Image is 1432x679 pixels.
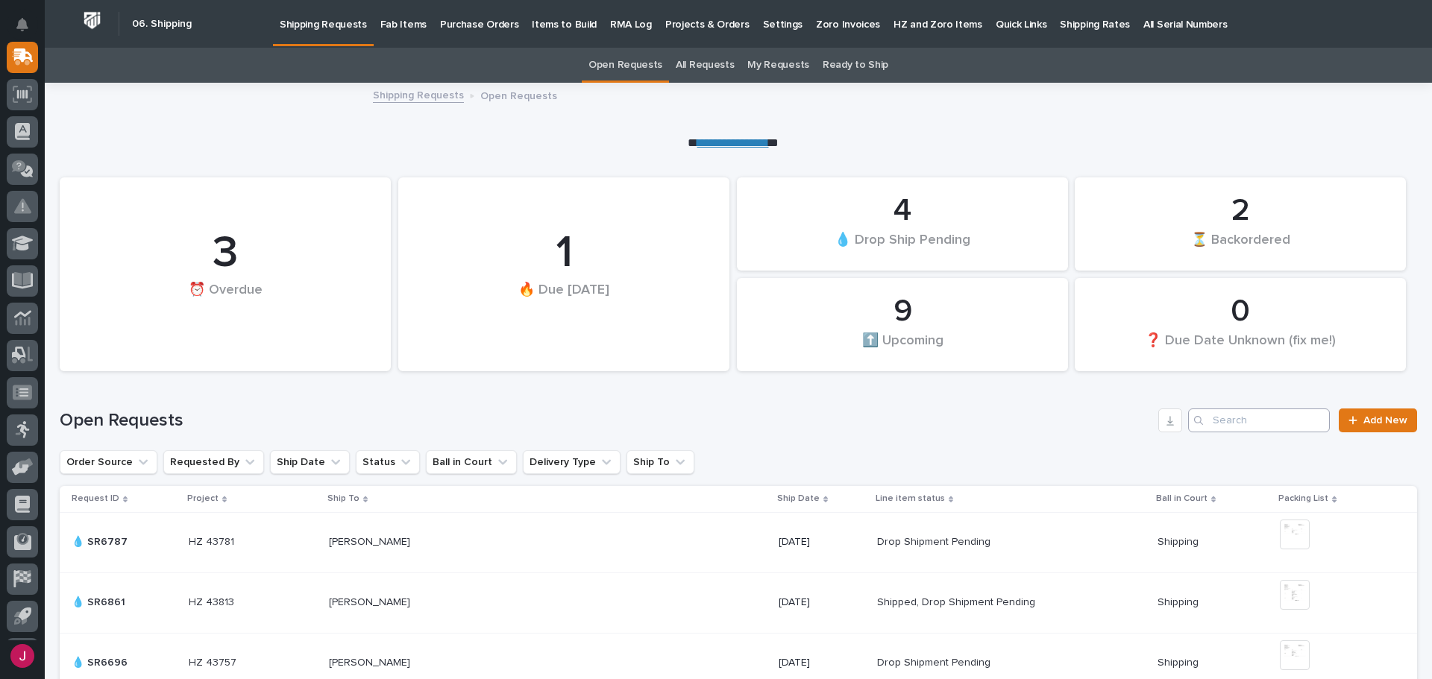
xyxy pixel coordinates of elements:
[676,48,734,83] a: All Requests
[7,640,38,672] button: users-avatar
[877,654,993,669] p: Drop Shipment Pending
[762,231,1043,262] div: 💧 Drop Ship Pending
[329,654,413,669] p: [PERSON_NAME]
[523,450,621,474] button: Delivery Type
[779,657,865,669] p: [DATE]
[877,533,993,549] p: Drop Shipment Pending
[762,192,1043,230] div: 4
[424,227,704,280] div: 1
[85,227,365,280] div: 3
[762,332,1043,363] div: ⬆️ Upcoming
[1158,533,1202,549] p: Shipping
[1100,192,1381,230] div: 2
[72,654,131,669] p: 💧 SR6696
[163,450,264,474] button: Requested By
[189,593,237,609] p: HZ 43813
[762,293,1043,330] div: 9
[60,450,157,474] button: Order Source
[356,450,420,474] button: Status
[189,654,239,669] p: HZ 43757
[1156,490,1208,507] p: Ball in Court
[19,18,38,42] div: Notifications
[424,282,704,329] div: 🔥 Due [DATE]
[329,593,413,609] p: [PERSON_NAME]
[60,410,1152,432] h1: Open Requests
[876,490,945,507] p: Line item status
[78,7,106,34] img: Workspace Logo
[7,9,38,40] button: Notifications
[626,450,694,474] button: Ship To
[72,533,131,549] p: 💧 SR6787
[1100,332,1381,363] div: ❓ Due Date Unknown (fix me!)
[779,536,865,549] p: [DATE]
[132,18,192,31] h2: 06. Shipping
[426,450,517,474] button: Ball in Court
[60,512,1417,572] tr: 💧 SR6787💧 SR6787 HZ 43781HZ 43781 [PERSON_NAME][PERSON_NAME] [DATE]Drop Shipment PendingDrop Ship...
[1339,408,1417,432] a: Add New
[327,490,359,507] p: Ship To
[329,533,413,549] p: [PERSON_NAME]
[1100,231,1381,262] div: ⏳ Backordered
[1363,415,1407,426] span: Add New
[1100,293,1381,330] div: 0
[85,282,365,329] div: ⏰ Overdue
[189,533,237,549] p: HZ 43781
[480,86,557,103] p: Open Requests
[72,490,119,507] p: Request ID
[877,593,1038,609] p: Shipped, Drop Shipment Pending
[60,572,1417,633] tr: 💧 SR6861💧 SR6861 HZ 43813HZ 43813 [PERSON_NAME][PERSON_NAME] [DATE]Shipped, Drop Shipment Pending...
[777,490,820,507] p: Ship Date
[1158,593,1202,609] p: Shipping
[187,490,219,507] p: Project
[72,593,128,609] p: 💧 SR6861
[747,48,809,83] a: My Requests
[373,86,464,103] a: Shipping Requests
[1278,490,1328,507] p: Packing List
[270,450,350,474] button: Ship Date
[1188,408,1330,432] input: Search
[1158,654,1202,669] p: Shipping
[823,48,888,83] a: Ready to Ship
[779,596,865,609] p: [DATE]
[588,48,662,83] a: Open Requests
